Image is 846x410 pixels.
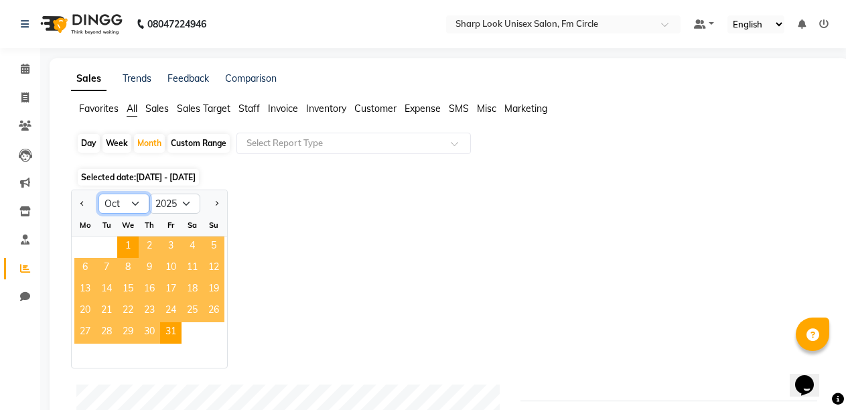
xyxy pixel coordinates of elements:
a: Sales [71,67,107,91]
a: Feedback [167,72,209,84]
div: We [117,214,139,236]
div: Tuesday, October 14, 2025 [96,279,117,301]
select: Select month [98,194,149,214]
span: Selected date: [78,169,199,186]
div: Friday, October 24, 2025 [160,301,182,322]
div: Thursday, October 2, 2025 [139,236,160,258]
div: Thursday, October 30, 2025 [139,322,160,344]
span: 20 [74,301,96,322]
iframe: chat widget [790,356,833,397]
span: 1 [117,236,139,258]
span: 18 [182,279,203,301]
div: Wednesday, October 29, 2025 [117,322,139,344]
span: 30 [139,322,160,344]
div: Friday, October 17, 2025 [160,279,182,301]
div: Th [139,214,160,236]
span: 6 [74,258,96,279]
div: Friday, October 31, 2025 [160,322,182,344]
span: 9 [139,258,160,279]
span: 13 [74,279,96,301]
div: Thursday, October 16, 2025 [139,279,160,301]
span: Sales [145,102,169,115]
span: Invoice [268,102,298,115]
div: Tuesday, October 21, 2025 [96,301,117,322]
div: Saturday, October 4, 2025 [182,236,203,258]
span: 24 [160,301,182,322]
span: 26 [203,301,224,322]
span: 29 [117,322,139,344]
div: Wednesday, October 22, 2025 [117,301,139,322]
button: Previous month [77,193,88,214]
span: 25 [182,301,203,322]
span: 31 [160,322,182,344]
div: Custom Range [167,134,230,153]
span: 5 [203,236,224,258]
div: Tuesday, October 28, 2025 [96,322,117,344]
div: Sunday, October 19, 2025 [203,279,224,301]
span: Inventory [306,102,346,115]
span: 17 [160,279,182,301]
span: 11 [182,258,203,279]
div: Thursday, October 9, 2025 [139,258,160,279]
div: Saturday, October 25, 2025 [182,301,203,322]
span: 14 [96,279,117,301]
span: Favorites [79,102,119,115]
span: 21 [96,301,117,322]
div: Sunday, October 12, 2025 [203,258,224,279]
div: Thursday, October 23, 2025 [139,301,160,322]
span: [DATE] - [DATE] [136,172,196,182]
div: Monday, October 13, 2025 [74,279,96,301]
span: 22 [117,301,139,322]
span: Staff [238,102,260,115]
div: Monday, October 27, 2025 [74,322,96,344]
a: Trends [123,72,151,84]
div: Tu [96,214,117,236]
span: 15 [117,279,139,301]
span: 23 [139,301,160,322]
span: 19 [203,279,224,301]
span: 16 [139,279,160,301]
div: Friday, October 10, 2025 [160,258,182,279]
div: Saturday, October 11, 2025 [182,258,203,279]
span: Expense [405,102,441,115]
div: Saturday, October 18, 2025 [182,279,203,301]
div: Su [203,214,224,236]
span: 28 [96,322,117,344]
span: 2 [139,236,160,258]
div: Wednesday, October 15, 2025 [117,279,139,301]
span: Sales Target [177,102,230,115]
div: Week [102,134,131,153]
span: Customer [354,102,397,115]
div: Day [78,134,100,153]
span: Marketing [504,102,547,115]
span: 8 [117,258,139,279]
span: SMS [449,102,469,115]
div: Fr [160,214,182,236]
div: Sunday, October 5, 2025 [203,236,224,258]
div: Tuesday, October 7, 2025 [96,258,117,279]
span: 12 [203,258,224,279]
span: Misc [477,102,496,115]
span: 3 [160,236,182,258]
div: Sunday, October 26, 2025 [203,301,224,322]
div: Monday, October 20, 2025 [74,301,96,322]
span: 10 [160,258,182,279]
div: Wednesday, October 8, 2025 [117,258,139,279]
span: 27 [74,322,96,344]
select: Select year [149,194,200,214]
div: Month [134,134,165,153]
div: Monday, October 6, 2025 [74,258,96,279]
div: Friday, October 3, 2025 [160,236,182,258]
span: All [127,102,137,115]
img: logo [34,5,126,43]
button: Next month [211,193,222,214]
div: Mo [74,214,96,236]
span: 4 [182,236,203,258]
span: 7 [96,258,117,279]
a: Comparison [225,72,277,84]
div: Wednesday, October 1, 2025 [117,236,139,258]
div: Sa [182,214,203,236]
b: 08047224946 [147,5,206,43]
